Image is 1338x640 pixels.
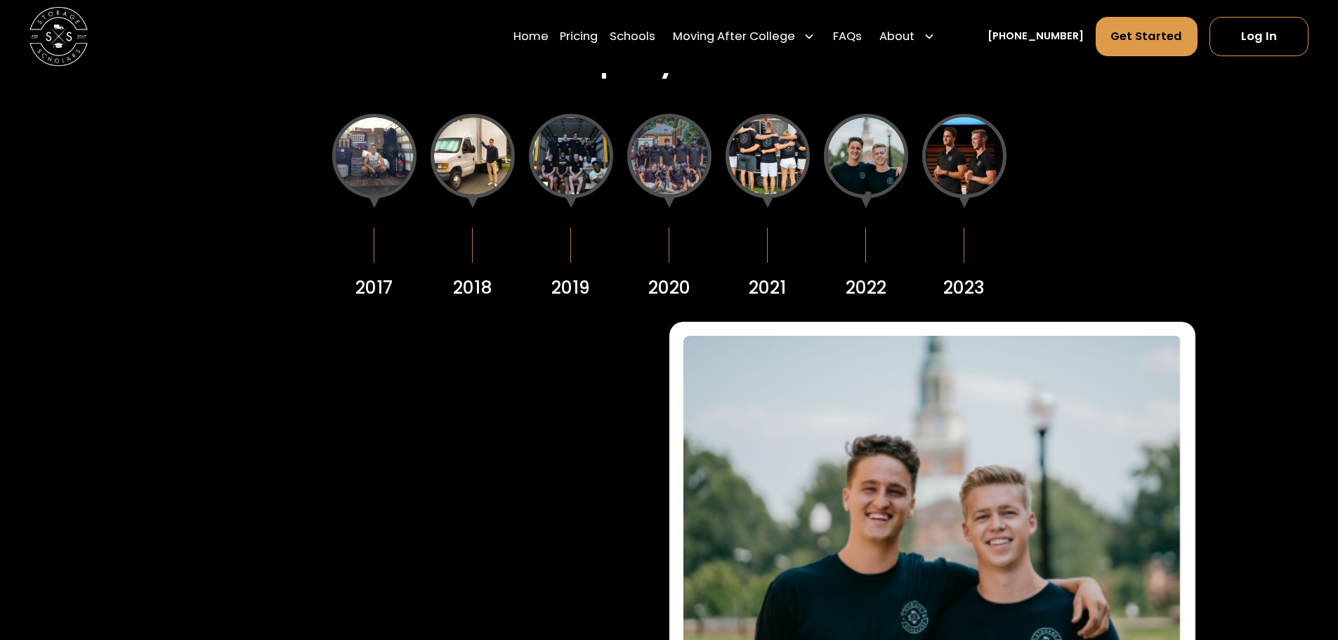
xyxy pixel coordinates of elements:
a: [PHONE_NUMBER] [988,29,1084,44]
a: Schools [610,16,655,57]
div: About [874,16,941,57]
div: 2017 [355,275,393,301]
div: 2022 [846,275,886,301]
a: FAQs [833,16,862,57]
a: Log In [1209,17,1309,56]
div: Moving After College [667,16,822,57]
div: 2018 [453,275,492,301]
div: 2021 [749,275,786,301]
div: 2019 [551,275,590,301]
div: Moving After College [673,28,795,46]
img: Storage Scholars main logo [29,7,88,65]
a: Home [513,16,549,57]
div: About [879,28,914,46]
a: Get Started [1096,17,1198,56]
a: Pricing [560,16,598,57]
div: 2020 [648,275,690,301]
div: 2023 [943,275,985,301]
h3: Company Timeline [529,44,809,79]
